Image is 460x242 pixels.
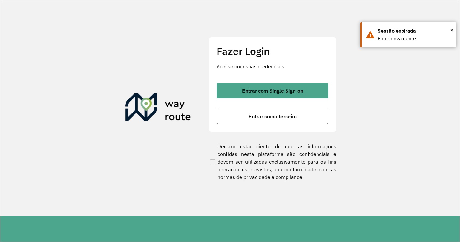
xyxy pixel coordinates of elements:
p: Acesse com suas credenciais [217,63,328,70]
div: Sessão expirada [378,27,451,35]
button: Close [450,25,453,35]
img: Roteirizador AmbevTech [125,93,191,124]
label: Declaro estar ciente de que as informações contidas nesta plataforma são confidenciais e devem se... [209,143,336,181]
span: Entrar como terceiro [249,114,297,119]
button: button [217,83,328,98]
h2: Fazer Login [217,45,328,57]
button: button [217,109,328,124]
div: Entre novamente [378,35,451,43]
span: × [450,25,453,35]
span: Entrar com Single Sign-on [242,88,303,93]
